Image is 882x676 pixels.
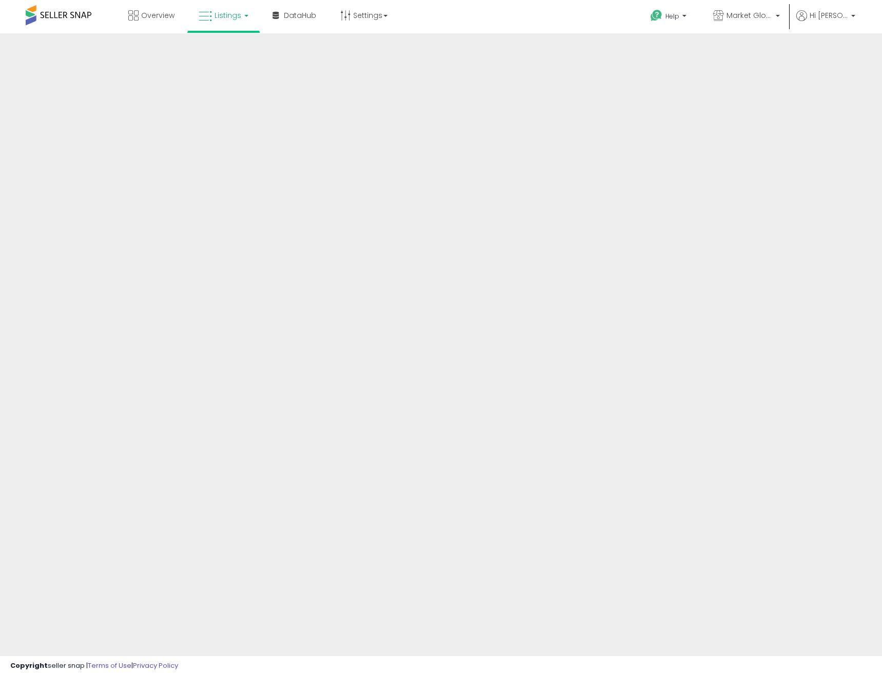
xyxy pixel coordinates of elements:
[650,9,663,22] i: Get Help
[284,10,316,21] span: DataHub
[796,10,855,33] a: Hi [PERSON_NAME]
[665,12,679,21] span: Help
[141,10,175,21] span: Overview
[726,10,773,21] span: Market Global
[215,10,241,21] span: Listings
[810,10,848,21] span: Hi [PERSON_NAME]
[642,2,697,33] a: Help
